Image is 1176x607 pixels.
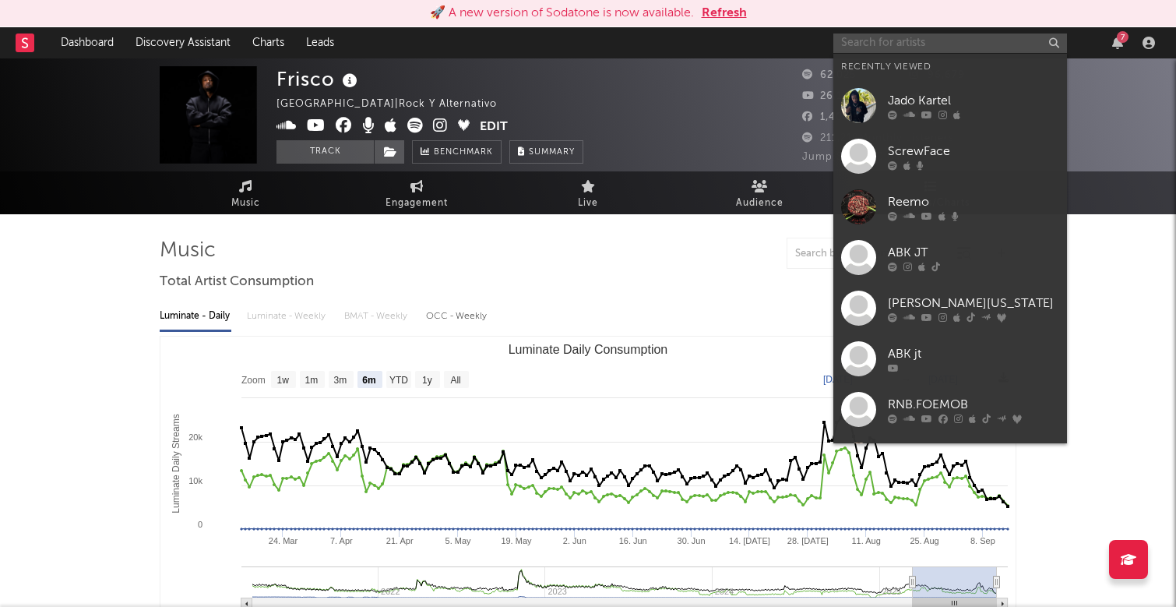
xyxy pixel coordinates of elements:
[563,536,586,545] text: 2. Jun
[450,375,460,386] text: All
[509,343,668,356] text: Luminate Daily Consumption
[198,520,202,529] text: 0
[888,395,1059,414] div: RNB.FOEMOB
[160,303,231,330] div: Luminate - Daily
[787,536,829,545] text: 28. [DATE]
[277,375,290,386] text: 1w
[802,70,856,80] span: 62,025
[276,66,361,92] div: Frisco
[269,536,298,545] text: 24. Mar
[529,148,575,157] span: Summary
[509,140,583,164] button: Summary
[833,435,1067,485] a: Rockout [PERSON_NAME]
[833,182,1067,232] a: Reemo
[389,375,408,386] text: YTD
[241,375,266,386] text: Zoom
[160,171,331,214] a: Music
[888,91,1059,110] div: Jado Kartel
[802,112,850,122] span: 1,400
[841,58,1059,76] div: Recently Viewed
[422,375,432,386] text: 1y
[295,27,345,58] a: Leads
[970,536,995,545] text: 8. Sep
[833,131,1067,182] a: ScrewFace
[702,4,747,23] button: Refresh
[160,273,314,291] span: Total Artist Consumption
[430,4,694,23] div: 🚀 A new version of Sodatone is now available.
[188,476,202,485] text: 10k
[678,536,706,545] text: 30. Jun
[729,536,770,545] text: 14. [DATE]
[910,536,938,545] text: 25. Aug
[833,80,1067,131] a: Jado Kartel
[241,27,295,58] a: Charts
[426,303,488,330] div: OCC - Weekly
[480,118,508,137] button: Edit
[802,91,856,101] span: 26,100
[276,140,374,164] button: Track
[833,232,1067,283] a: ABK JT
[823,374,853,385] text: [DATE]
[412,140,502,164] a: Benchmark
[578,194,598,213] span: Live
[501,536,532,545] text: 19. May
[888,142,1059,161] div: ScrewFace
[276,95,515,114] div: [GEOGRAPHIC_DATA] | Rock y Alternativo
[674,171,845,214] a: Audience
[445,536,472,545] text: 5. May
[386,194,448,213] span: Engagement
[331,171,502,214] a: Engagement
[1117,31,1128,43] div: 7
[171,414,181,513] text: Luminate Daily Streams
[502,171,674,214] a: Live
[386,536,414,545] text: 21. Apr
[619,536,647,545] text: 16. Jun
[787,248,952,260] input: Search by song name or URL
[50,27,125,58] a: Dashboard
[833,34,1067,53] input: Search for artists
[888,192,1059,211] div: Reemo
[305,375,319,386] text: 1m
[888,344,1059,363] div: ABK jt
[188,432,202,442] text: 20k
[888,294,1059,312] div: [PERSON_NAME][US_STATE]
[434,143,493,162] span: Benchmark
[231,194,260,213] span: Music
[125,27,241,58] a: Discovery Assistant
[852,536,881,545] text: 11. Aug
[362,375,375,386] text: 6m
[833,283,1067,333] a: [PERSON_NAME][US_STATE]
[888,243,1059,262] div: ABK JT
[1112,37,1123,49] button: 7
[833,333,1067,384] a: ABK jt
[802,152,894,162] span: Jump Score: 50.6
[802,133,954,143] span: 211,219 Monthly Listeners
[330,536,353,545] text: 7. Apr
[833,384,1067,435] a: RNB.FOEMOB
[736,194,783,213] span: Audience
[334,375,347,386] text: 3m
